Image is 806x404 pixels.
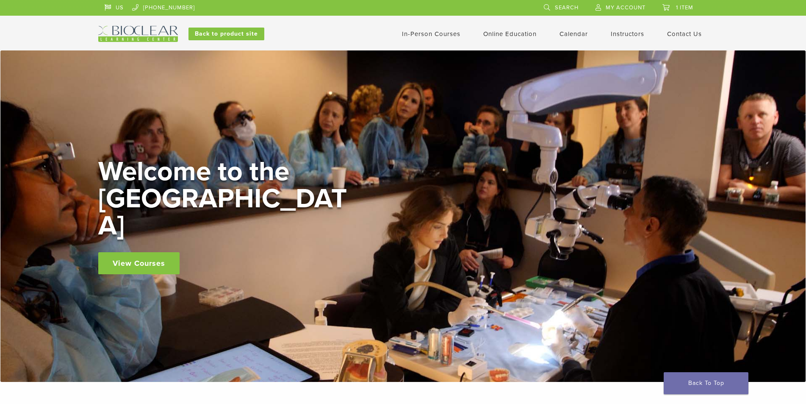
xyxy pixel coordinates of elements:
[98,26,178,42] img: Bioclear
[676,4,693,11] span: 1 item
[98,252,180,274] a: View Courses
[559,30,588,38] a: Calendar
[98,158,352,240] h2: Welcome to the [GEOGRAPHIC_DATA]
[664,372,748,394] a: Back To Top
[402,30,460,38] a: In-Person Courses
[611,30,644,38] a: Instructors
[555,4,579,11] span: Search
[188,28,264,40] a: Back to product site
[667,30,702,38] a: Contact Us
[483,30,537,38] a: Online Education
[606,4,645,11] span: My Account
